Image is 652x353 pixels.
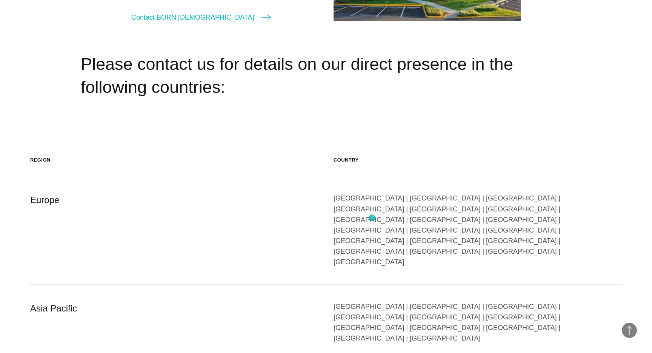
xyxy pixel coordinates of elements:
h2: Please contact us for details on our direct presence in the following countries: [81,53,571,99]
div: [GEOGRAPHIC_DATA] | [GEOGRAPHIC_DATA] | [GEOGRAPHIC_DATA] | [GEOGRAPHIC_DATA] | [GEOGRAPHIC_DATA]... [334,193,622,267]
button: Back to Top [622,323,637,338]
div: Region [30,156,318,164]
a: Contact BORN [DEMOGRAPHIC_DATA] [131,12,271,23]
div: [GEOGRAPHIC_DATA] | [GEOGRAPHIC_DATA] | [GEOGRAPHIC_DATA] | [GEOGRAPHIC_DATA] | [GEOGRAPHIC_DATA]... [334,301,622,344]
div: Asia Pacific [30,301,318,344]
div: Europe [30,193,318,267]
div: Country [334,156,622,164]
